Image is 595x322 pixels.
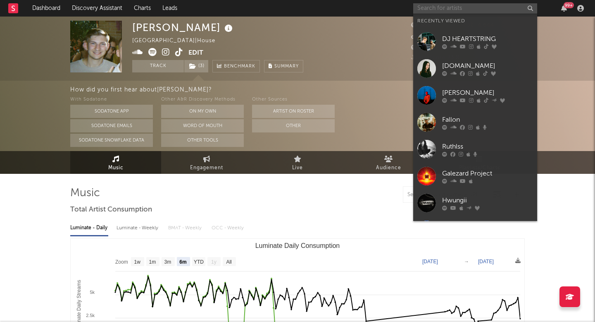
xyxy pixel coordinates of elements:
div: Other Sources [252,95,335,105]
div: Ruthlss [442,142,533,151]
text: 2.5k [86,313,95,318]
text: 3m [164,259,171,265]
a: Engagement [161,151,252,174]
button: Other [252,119,335,132]
button: Word Of Mouth [161,119,244,132]
div: [GEOGRAPHIC_DATA] | House [132,36,225,46]
span: Audience [376,163,401,173]
button: Edit [188,48,203,58]
button: Summary [264,60,303,72]
span: Summary [274,64,299,69]
button: (3) [184,60,208,72]
a: [PERSON_NAME] [413,216,537,243]
a: DJ HEARTSTRING [413,28,537,55]
text: Zoom [115,259,128,265]
div: DJ HEARTSTRING [442,34,533,44]
div: [DOMAIN_NAME] [442,61,533,71]
div: [PERSON_NAME] [132,21,235,34]
span: 20,612 Monthly Listeners [411,45,490,50]
div: Other A&R Discovery Methods [161,95,244,105]
a: [PERSON_NAME] [413,82,537,109]
span: Music [108,163,124,173]
a: Galezard Project [413,163,537,190]
span: Benchmark [224,62,255,72]
a: Hwungii [413,190,537,216]
a: Live [252,151,343,174]
a: Fallon [413,109,537,136]
text: 5k [90,290,95,295]
text: 1m [149,259,156,265]
button: Sodatone Emails [70,119,153,132]
text: [DATE] [478,259,494,264]
a: Music [70,151,161,174]
a: [DOMAIN_NAME] [413,55,537,82]
div: 99 + [564,2,574,8]
text: 1y [211,259,217,265]
button: On My Own [161,105,244,118]
button: 99+ [561,5,567,12]
text: Luminate Daily Consumption [255,242,340,249]
div: Recently Viewed [417,16,533,26]
div: Galezard Project [442,168,533,178]
input: Search by song name or URL [403,192,490,198]
span: Engagement [190,163,223,173]
span: 4,304 [411,34,437,39]
div: Hwungii [442,195,533,205]
span: 556 [411,23,431,28]
div: Luminate - Weekly [117,221,160,235]
div: [PERSON_NAME] [442,88,533,98]
button: Sodatone Snowflake Data [70,134,153,147]
div: Fallon [442,115,533,125]
span: Total Artist Consumption [70,205,152,215]
button: Artist on Roster [252,105,335,118]
text: YTD [194,259,204,265]
input: Search for artists [413,3,537,14]
button: Other Tools [161,134,244,147]
a: Benchmark [212,60,260,72]
span: Live [292,163,303,173]
div: Luminate - Daily [70,221,108,235]
text: All [226,259,231,265]
a: Ruthlss [413,136,537,163]
div: How did you first hear about [PERSON_NAME] ? [70,85,595,95]
button: Track [132,60,184,72]
text: 1w [134,259,141,265]
text: → [464,259,469,264]
a: Audience [343,151,434,174]
text: 6m [179,259,186,265]
span: ( 3 ) [184,60,209,72]
text: [DATE] [422,259,438,264]
button: Sodatone App [70,105,153,118]
div: With Sodatone [70,95,153,105]
span: Jump Score: 73.8 [411,55,459,60]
